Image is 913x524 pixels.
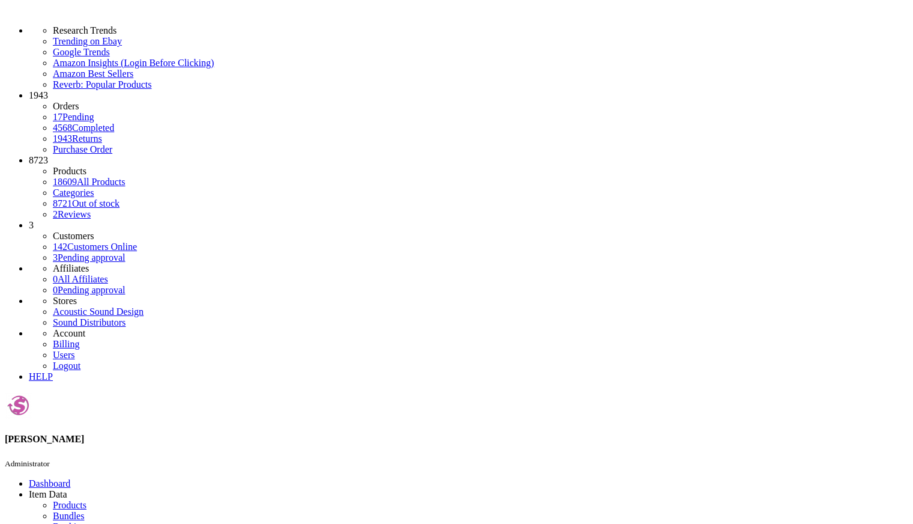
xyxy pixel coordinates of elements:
[53,511,84,521] a: Bundles
[53,317,126,327] a: Sound Distributors
[53,274,108,284] a: 0All Affiliates
[5,392,32,419] img: jehara
[53,242,67,252] span: 142
[53,177,125,187] a: 18609All Products
[53,177,77,187] span: 18609
[53,296,908,306] li: Stores
[53,112,908,123] a: 17Pending
[5,459,50,468] small: Administrator
[29,489,67,499] span: Item Data
[53,144,112,154] a: Purchase Order
[53,263,908,274] li: Affiliates
[5,434,908,445] h4: [PERSON_NAME]
[53,25,908,36] li: Research Trends
[53,123,114,133] a: 4568Completed
[53,350,74,360] a: Users
[53,187,94,198] a: Categories
[53,231,908,242] li: Customers
[53,242,137,252] a: 142Customers Online
[29,155,48,165] span: 8723
[53,306,144,317] a: Acoustic Sound Design
[53,47,908,58] a: Google Trends
[53,101,908,112] li: Orders
[53,252,58,263] span: 3
[53,500,86,510] a: Products
[53,198,72,209] span: 8721
[29,478,70,489] a: Dashboard
[53,58,908,69] a: Amazon Insights (Login Before Clicking)
[53,339,79,349] a: Billing
[53,133,102,144] a: 1943Returns
[29,371,53,382] a: HELP
[53,328,908,339] li: Account
[53,133,72,144] span: 1943
[53,79,908,90] a: Reverb: Popular Products
[53,112,62,122] span: 17
[53,285,125,295] a: 0Pending approval
[53,209,91,219] a: 2Reviews
[29,220,34,230] span: 3
[53,36,908,47] a: Trending on Ebay
[53,123,72,133] span: 4568
[53,361,80,371] a: Logout
[53,69,908,79] a: Amazon Best Sellers
[53,252,125,263] a: 3Pending approval
[53,209,58,219] span: 2
[53,274,58,284] span: 0
[53,166,908,177] li: Products
[29,90,48,100] span: 1943
[53,198,120,209] a: 8721Out of stock
[53,285,58,295] span: 0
